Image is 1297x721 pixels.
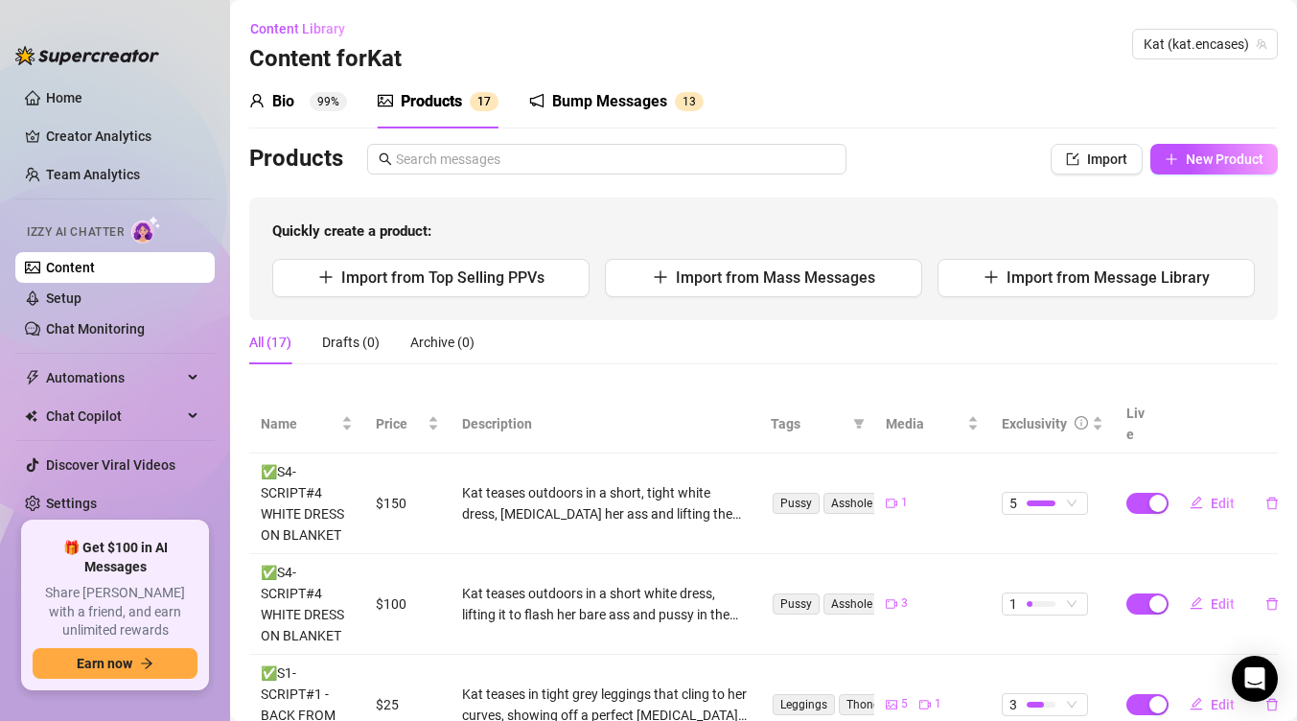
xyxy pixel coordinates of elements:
sup: 17 [470,92,498,111]
div: Archive (0) [410,332,475,353]
span: Price [376,413,424,434]
span: 5 [1009,493,1017,514]
div: All (17) [249,332,291,353]
span: Pussy [773,493,820,514]
a: Creator Analytics [46,121,199,151]
span: Asshole [823,493,880,514]
button: Import from Top Selling PPVs [272,259,590,297]
span: Edit [1211,697,1235,712]
span: video-camera [886,598,897,610]
span: search [379,152,392,166]
span: thunderbolt [25,370,40,385]
span: info-circle [1075,416,1088,430]
span: Earn now [77,656,132,671]
span: plus [318,269,334,285]
button: Import from Mass Messages [605,259,922,297]
span: 5 [901,695,908,713]
span: New Product [1186,151,1263,167]
span: Edit [1211,596,1235,612]
sup: 13 [675,92,704,111]
span: 3 [901,594,908,613]
button: Earn nowarrow-right [33,648,197,679]
button: New Product [1150,144,1278,174]
span: Import from Mass Messages [676,268,875,287]
span: edit [1190,496,1203,509]
div: Kat teases outdoors in a short, tight white dress, [MEDICAL_DATA] her ass and lifting the hem to ... [462,482,748,524]
th: Live [1115,395,1163,454]
button: Edit [1174,589,1250,619]
div: Exclusivity [1002,413,1067,434]
span: delete [1265,497,1279,510]
img: AI Chatter [131,216,161,244]
a: Settings [46,496,97,511]
a: Discover Viral Videos [46,457,175,473]
span: edit [1190,596,1203,610]
span: video-camera [886,498,897,509]
span: plus [1165,152,1178,166]
img: logo-BBDzfeDw.svg [15,46,159,65]
span: Content Library [250,21,345,36]
span: Pussy [773,593,820,615]
span: 7 [484,95,491,108]
h3: Products [249,144,343,174]
button: delete [1250,589,1294,619]
a: Chat Monitoring [46,321,145,337]
div: Kat teases outdoors in a short white dress, lifting it to flash her bare ass and pussy in the sun... [462,583,748,625]
input: Search messages [396,149,835,170]
button: delete [1250,689,1294,720]
td: ✅S4- SCRIPT#4 WHITE DRESS ON BLANKET [249,554,364,655]
span: Asshole [823,593,880,615]
span: Thong [839,694,888,715]
span: picture [378,93,393,108]
span: video-camera [919,699,931,710]
a: Team Analytics [46,167,140,182]
th: Price [364,395,451,454]
span: notification [529,93,544,108]
a: Content [46,260,95,275]
span: Import [1087,151,1127,167]
span: Leggings [773,694,835,715]
span: Media [886,413,962,434]
span: Automations [46,362,182,393]
span: Share [PERSON_NAME] with a friend, and earn unlimited rewards [33,584,197,640]
td: ✅S4- SCRIPT#4 WHITE DRESS ON BLANKET [249,454,364,554]
sup: 99% [310,92,347,111]
td: $100 [364,554,451,655]
div: Products [401,90,462,113]
div: Bio [272,90,294,113]
a: Setup [46,291,81,306]
span: picture [886,699,897,710]
span: Import from Message Library [1007,268,1210,287]
span: import [1066,152,1079,166]
span: 1 [935,695,941,713]
span: user [249,93,265,108]
span: 1 [1009,593,1017,615]
span: plus [984,269,999,285]
th: Description [451,395,759,454]
span: Tags [771,413,845,434]
span: delete [1265,597,1279,611]
button: Edit [1174,689,1250,720]
th: Media [874,395,989,454]
button: Content Library [249,13,360,44]
th: Tags [759,395,874,454]
h3: Content for Kat [249,44,402,75]
span: 1 [477,95,484,108]
div: Bump Messages [552,90,667,113]
span: 3 [1009,694,1017,715]
button: delete [1250,488,1294,519]
td: $150 [364,454,451,554]
span: filter [849,409,869,438]
div: Drafts (0) [322,332,380,353]
span: Chat Copilot [46,401,182,431]
span: Izzy AI Chatter [27,223,124,242]
strong: Quickly create a product: [272,222,431,240]
span: edit [1190,697,1203,710]
div: Open Intercom Messenger [1232,656,1278,702]
span: filter [853,418,865,430]
span: Kat (kat.encases) [1144,30,1266,58]
a: Home [46,90,82,105]
button: Edit [1174,488,1250,519]
span: team [1256,38,1267,50]
span: 3 [689,95,696,108]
